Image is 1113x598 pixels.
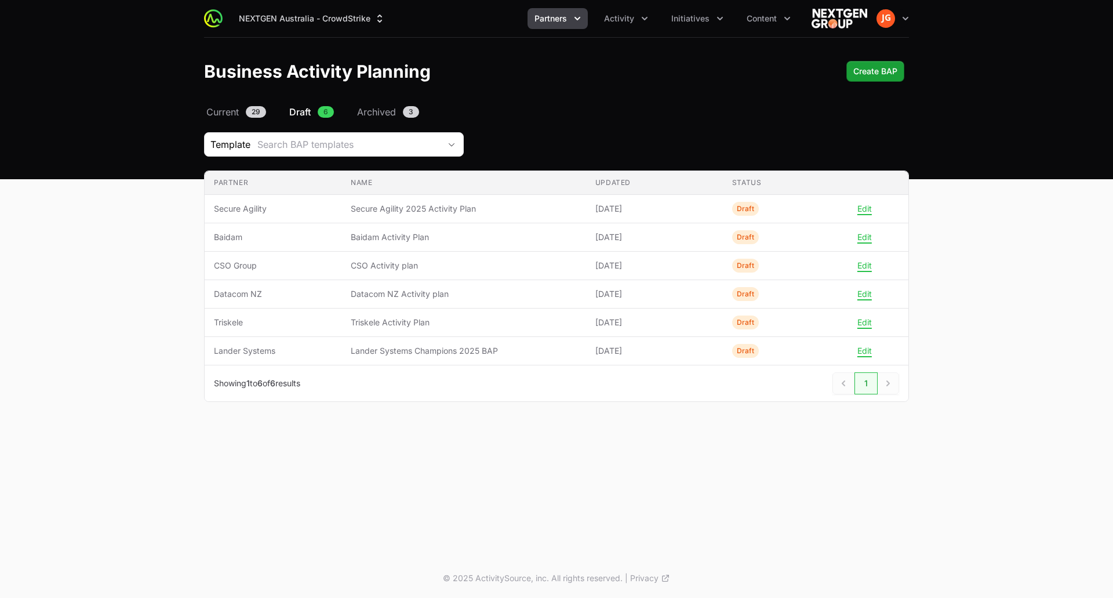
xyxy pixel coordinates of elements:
div: Activity menu [597,8,655,29]
th: Partner [205,171,341,195]
img: ActivitySource [204,9,223,28]
span: 3 [403,106,419,118]
button: Search BAP templates [250,133,463,156]
button: Edit [857,346,872,356]
section: Business Activity Plan Submissions [204,171,909,402]
span: Create BAP [853,64,897,78]
span: Archived [357,105,396,119]
th: Updated [586,171,723,195]
span: Datacom NZ Activity plan [351,288,577,300]
div: Content menu [740,8,798,29]
span: [DATE] [595,203,714,215]
span: Current [206,105,239,119]
a: Current29 [204,105,268,119]
h1: Business Activity Planning [204,61,431,82]
button: NEXTGEN Australia - CrowdStrike [232,8,392,29]
span: [DATE] [595,260,714,271]
span: CSO Group [214,260,332,271]
span: Datacom NZ [214,288,332,300]
span: Secure Agility [214,203,332,215]
div: Initiatives menu [664,8,730,29]
p: Showing to of results [214,378,300,389]
button: Initiatives [664,8,730,29]
span: Triskele [214,317,332,328]
th: Name [341,171,586,195]
span: Secure Agility 2025 Activity Plan [351,203,577,215]
span: Template [205,137,250,151]
button: Edit [857,260,872,271]
button: Activity [597,8,655,29]
span: Activity [604,13,634,24]
button: Edit [857,204,872,214]
span: Initiatives [671,13,710,24]
span: 6 [318,106,334,118]
span: | [625,572,628,584]
span: 6 [257,378,263,388]
span: [DATE] [595,317,714,328]
button: Content [740,8,798,29]
img: NEXTGEN Australia [812,7,867,30]
span: [DATE] [595,345,714,357]
a: Draft6 [287,105,336,119]
div: Main navigation [223,8,798,29]
span: CSO Activity plan [351,260,577,271]
a: 1 [854,372,878,394]
div: Supplier switch menu [232,8,392,29]
p: © 2025 ActivitySource, inc. All rights reserved. [443,572,623,584]
span: 29 [246,106,266,118]
span: Lander Systems Champions 2025 BAP [351,345,577,357]
span: Content [747,13,777,24]
button: Create BAP [846,61,904,82]
span: Partners [534,13,567,24]
a: Privacy [630,572,670,584]
span: Draft [289,105,311,119]
span: 6 [270,378,275,388]
section: Business Activity Plan Filters [204,132,909,157]
span: Baidam [214,231,332,243]
img: Jamie Gunning [876,9,895,28]
span: Baidam Activity Plan [351,231,577,243]
span: Lander Systems [214,345,332,357]
nav: Business Activity Plan Navigation navigation [204,105,909,119]
button: Edit [857,289,872,299]
span: 1 [246,378,250,388]
button: Edit [857,317,872,328]
span: [DATE] [595,231,714,243]
div: Search BAP templates [257,137,440,151]
div: Partners menu [528,8,588,29]
th: Status [723,171,860,195]
div: Primary actions [846,61,904,82]
a: Archived3 [355,105,421,119]
button: Edit [857,232,872,242]
button: Partners [528,8,588,29]
span: Triskele Activity Plan [351,317,577,328]
span: [DATE] [595,288,714,300]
